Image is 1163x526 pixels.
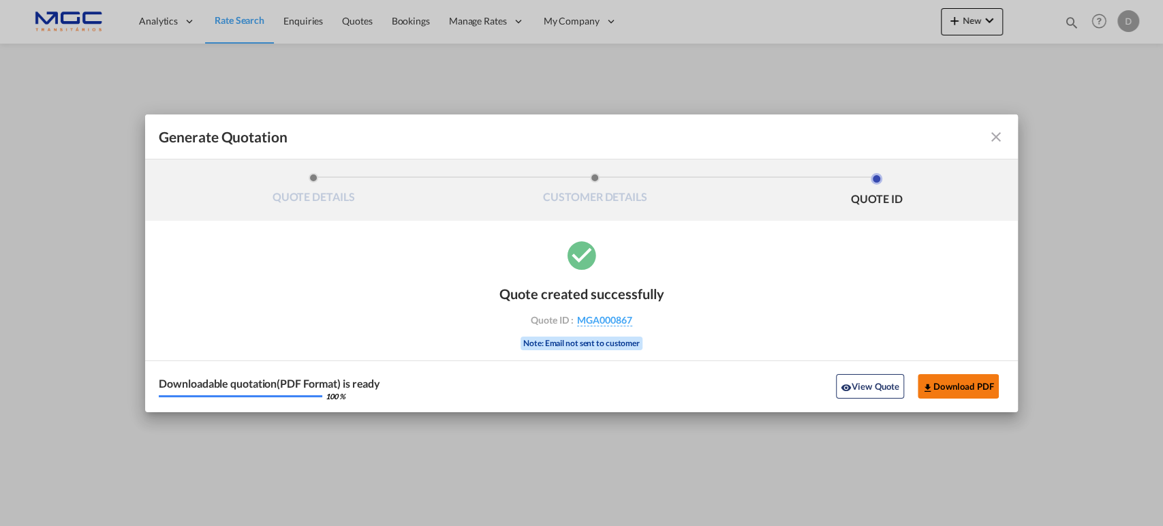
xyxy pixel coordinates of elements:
span: MGA000867 [577,314,632,326]
div: 100 % [326,392,345,400]
md-dialog: Generate QuotationQUOTE ... [145,114,1017,412]
li: QUOTE ID [736,173,1017,210]
div: Quote created successfully [499,285,664,302]
md-icon: icon-eye [841,382,852,393]
div: Quote ID : [503,314,661,326]
button: Download PDF [918,374,999,399]
div: Note: Email not sent to customer [521,337,642,350]
li: QUOTE DETAILS [172,173,454,210]
div: Downloadable quotation(PDF Format) is ready [159,378,380,389]
li: CUSTOMER DETAILS [454,173,736,210]
md-icon: icon-close fg-AAA8AD cursor m-0 [988,129,1004,145]
md-icon: icon-download [922,382,933,393]
span: Generate Quotation [159,128,287,146]
button: icon-eyeView Quote [836,374,904,399]
md-icon: icon-checkbox-marked-circle [565,238,599,272]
